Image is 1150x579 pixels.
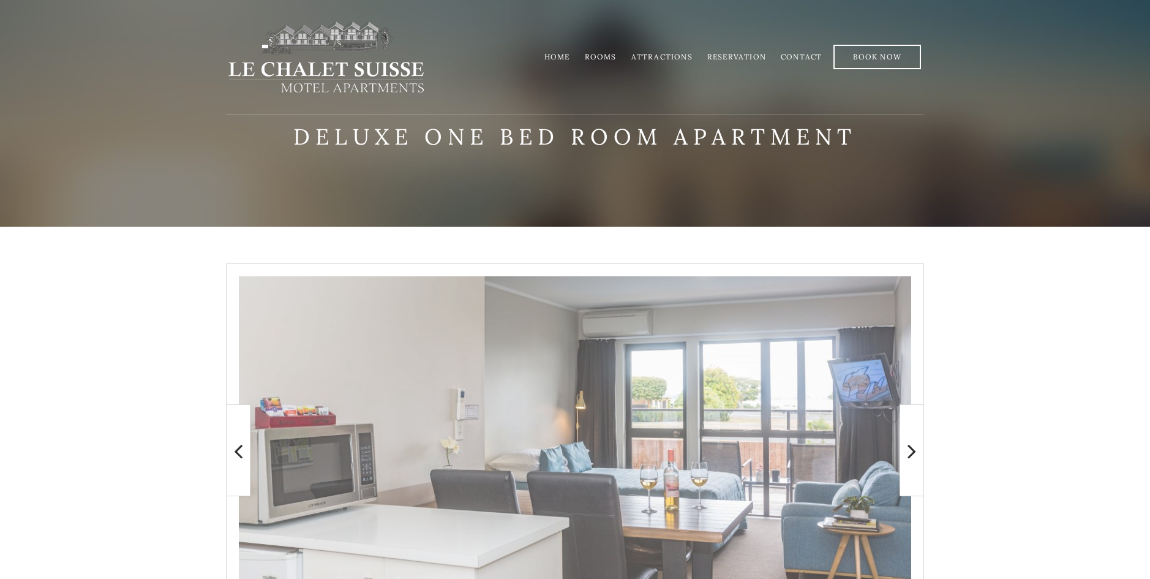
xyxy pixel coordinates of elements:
[585,52,617,61] a: Rooms
[631,52,693,61] a: Attractions
[781,52,822,61] a: Contact
[707,52,766,61] a: Reservation
[833,45,921,69] a: Book Now
[544,52,570,61] a: Home
[226,20,426,94] img: lechaletsuisse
